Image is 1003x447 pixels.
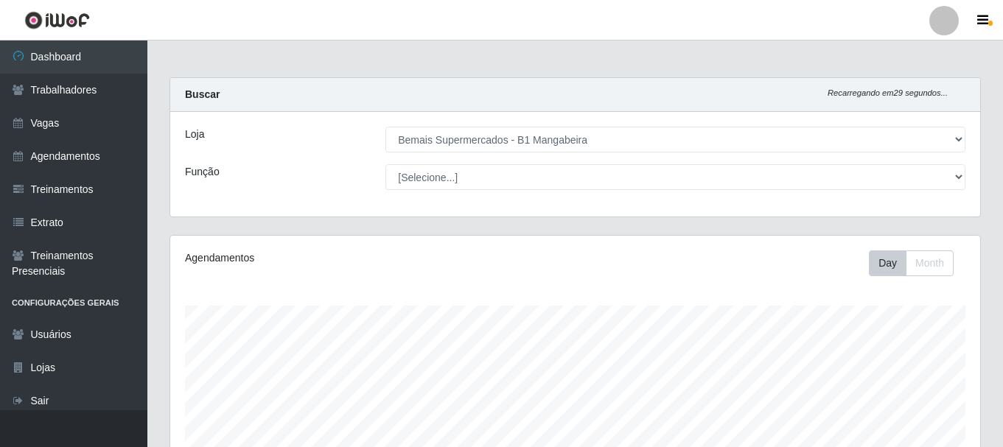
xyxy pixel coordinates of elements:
[185,250,497,266] div: Agendamentos
[906,250,954,276] button: Month
[869,250,906,276] button: Day
[185,127,204,142] label: Loja
[24,11,90,29] img: CoreUI Logo
[185,164,220,180] label: Função
[869,250,954,276] div: First group
[828,88,948,97] i: Recarregando em 29 segundos...
[185,88,220,100] strong: Buscar
[869,250,965,276] div: Toolbar with button groups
